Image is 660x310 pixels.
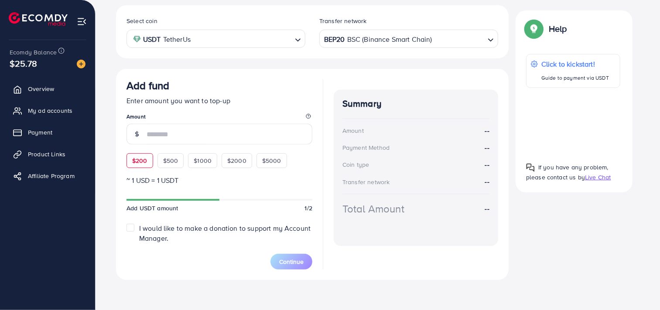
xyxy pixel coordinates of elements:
span: $2000 [227,156,246,165]
a: Affiliate Program [7,167,89,185]
a: Payment [7,124,89,141]
span: I would like to make a donation to support my Account Manager. [139,223,311,243]
span: If you have any problem, please contact us by [526,163,609,182]
span: $200 [132,156,147,165]
div: Payment Method [342,143,390,152]
strong: BEP20 [324,33,345,46]
span: Live Chat [585,173,611,182]
span: Continue [279,257,304,266]
h3: Add fund [127,79,169,92]
strong: -- [485,143,489,153]
legend: Amount [127,113,312,124]
span: BSC (Binance Smart Chain) [347,33,432,46]
img: image [77,60,85,68]
span: TetherUs [163,33,191,46]
span: Overview [28,84,54,93]
div: Coin type [342,160,369,169]
h4: Summary [342,98,489,109]
a: Overview [7,80,89,98]
label: Transfer network [319,17,367,25]
img: coin [133,35,141,43]
span: 1/2 [305,204,312,212]
img: Popup guide [526,21,542,37]
p: ~ 1 USD = 1 USDT [127,175,312,185]
strong: -- [485,126,489,136]
p: Enter amount you want to top-up [127,95,312,106]
div: Amount [342,126,364,135]
span: $500 [163,156,178,165]
a: Product Links [7,145,89,163]
strong: -- [485,160,489,170]
span: My ad accounts [28,106,72,115]
span: Payment [28,128,52,137]
button: Continue [270,254,312,270]
p: Click to kickstart! [541,59,609,69]
div: Transfer network [342,178,390,186]
p: Help [549,24,567,34]
img: menu [77,17,87,27]
span: $5000 [262,156,281,165]
span: $1000 [194,156,212,165]
img: Popup guide [526,163,535,172]
input: Search for option [193,32,291,46]
div: Search for option [319,30,498,47]
input: Search for option [433,32,484,46]
strong: -- [485,204,489,214]
p: Guide to payment via USDT [541,73,609,83]
a: My ad accounts [7,102,89,119]
div: Total Amount [342,201,404,216]
span: Add USDT amount [127,204,178,212]
img: logo [9,12,68,26]
strong: USDT [143,33,161,46]
div: Search for option [127,30,305,47]
span: Affiliate Program [28,172,75,180]
span: Product Links [28,150,65,158]
span: $25.78 [10,57,37,70]
span: Ecomdy Balance [10,48,57,57]
strong: -- [485,177,489,186]
label: Select coin [127,17,157,25]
